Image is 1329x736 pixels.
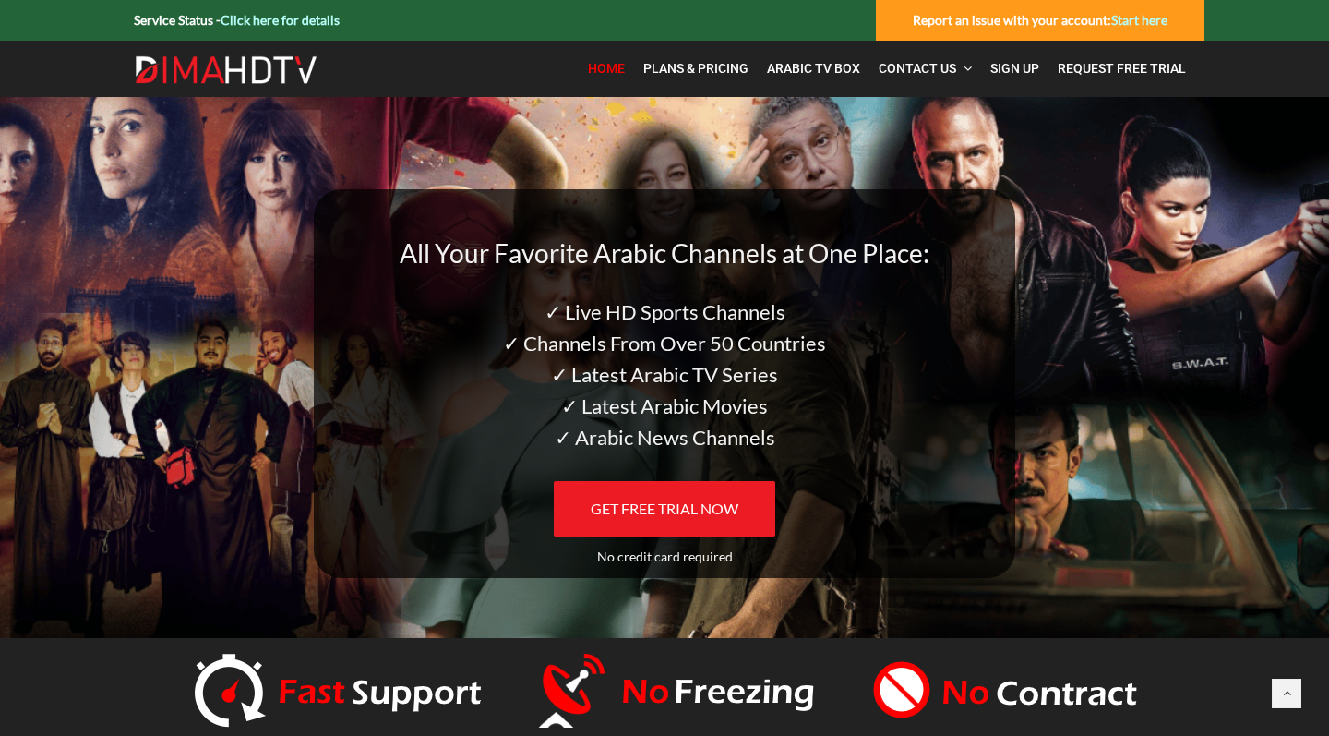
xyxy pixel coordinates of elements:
span: ✓ Arabic News Channels [555,425,775,450]
a: GET FREE TRIAL NOW [554,481,775,537]
a: Start here [1111,12,1167,28]
span: ✓ Latest Arabic Movies [561,393,768,418]
span: Arabic TV Box [767,61,860,76]
span: Plans & Pricing [643,61,748,76]
a: Back to top [1272,679,1301,708]
span: No credit card required [597,549,733,564]
a: Contact Us [869,50,981,88]
img: Dima HDTV [134,55,318,85]
span: ✓ Channels From Over 50 Countries [503,331,826,356]
span: Contact Us [879,61,956,76]
span: Home [588,61,625,76]
span: ✓ Live HD Sports Channels [545,299,785,324]
span: ✓ Latest Arabic TV Series [551,362,778,387]
span: GET FREE TRIAL NOW [591,500,738,517]
a: Click here for details [221,12,340,28]
span: All Your Favorite Arabic Channels at One Place: [400,237,929,269]
strong: Service Status - [134,12,340,28]
a: Request Free Trial [1048,50,1195,88]
span: Request Free Trial [1058,61,1186,76]
a: Arabic TV Box [758,50,869,88]
strong: Report an issue with your account: [913,12,1167,28]
a: Home [579,50,634,88]
a: Sign Up [981,50,1048,88]
span: Sign Up [990,61,1039,76]
a: Plans & Pricing [634,50,758,88]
